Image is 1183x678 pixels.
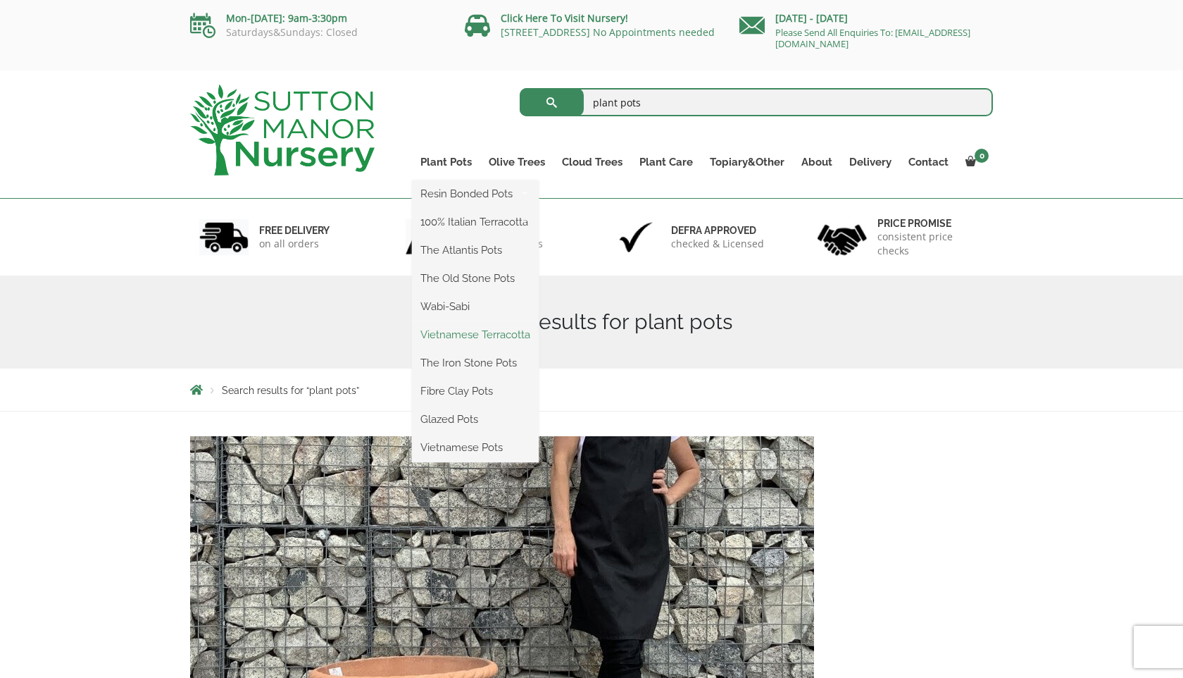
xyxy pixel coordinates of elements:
a: Wabi-Sabi [412,296,539,317]
h6: Defra approved [671,224,764,237]
img: 2.jpg [406,219,455,255]
a: The Atlantis Pots [412,240,539,261]
p: on all orders [259,237,330,251]
a: The Iron Stone Pots [412,352,539,374]
img: logo [190,85,375,175]
a: Delivery [841,152,900,172]
a: Olive Trees [480,152,553,172]
p: Saturdays&Sundays: Closed [190,27,444,38]
p: [DATE] - [DATE] [739,10,993,27]
a: Please Send All Enquiries To: [EMAIL_ADDRESS][DOMAIN_NAME] [775,26,970,50]
a: The Old Stone Pots [412,268,539,289]
a: The Thai Binh Vietnamese Terracotta Plant Pots (Cylinder) [190,580,814,593]
img: 1.jpg [199,219,249,255]
a: Plant Care [631,152,701,172]
h6: FREE DELIVERY [259,224,330,237]
a: Contact [900,152,957,172]
h1: Search Results for plant pots [190,309,993,335]
a: 0 [957,152,993,172]
a: Resin Bonded Pots [412,183,539,204]
p: Mon-[DATE]: 9am-3:30pm [190,10,444,27]
nav: Breadcrumbs [190,384,993,395]
a: Topiary&Other [701,152,793,172]
h6: Price promise [877,217,984,230]
a: Vietnamese Pots [412,437,539,458]
span: 0 [975,149,989,163]
a: Glazed Pots [412,409,539,430]
a: Vietnamese Terracotta [412,324,539,345]
input: Search... [520,88,994,116]
img: 4.jpg [818,216,867,259]
img: 3.jpg [611,219,661,255]
a: Click Here To Visit Nursery! [501,11,628,25]
p: checked & Licensed [671,237,764,251]
a: About [793,152,841,172]
a: [STREET_ADDRESS] No Appointments needed [501,25,715,39]
span: Search results for “plant pots” [222,385,359,396]
a: Cloud Trees [553,152,631,172]
a: Plant Pots [412,152,480,172]
p: consistent price checks [877,230,984,258]
a: Fibre Clay Pots [412,381,539,402]
a: 100% Italian Terracotta [412,211,539,233]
